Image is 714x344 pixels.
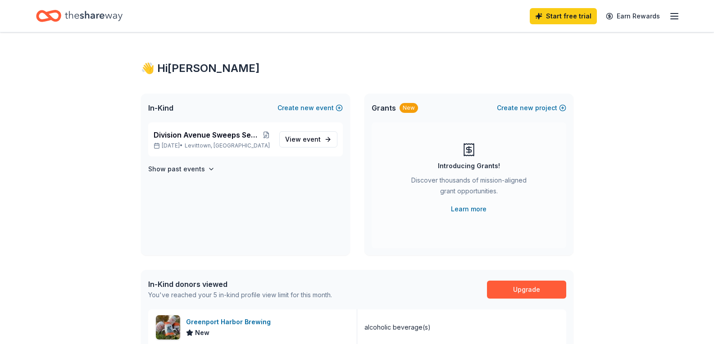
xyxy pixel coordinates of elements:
h4: Show past events [148,164,205,174]
span: new [520,103,533,113]
span: Division Avenue Sweeps Senior Award Fundraiser [154,130,261,140]
span: Levittown, [GEOGRAPHIC_DATA] [185,142,270,149]
div: Discover thousands of mission-aligned grant opportunities. [408,175,530,200]
span: New [195,327,209,338]
div: Greenport Harbor Brewing [186,317,274,327]
img: Image for Greenport Harbor Brewing [156,315,180,340]
span: In-Kind [148,103,173,113]
span: new [300,103,314,113]
div: 👋 Hi [PERSON_NAME] [141,61,573,76]
span: View [285,134,321,145]
a: Start free trial [530,8,597,24]
button: Createnewproject [497,103,566,113]
div: Introducing Grants! [438,161,500,171]
div: In-Kind donors viewed [148,279,332,290]
div: alcoholic beverage(s) [364,322,431,333]
button: Createnewevent [277,103,343,113]
div: You've reached your 5 in-kind profile view limit for this month. [148,290,332,300]
button: Show past events [148,164,215,174]
span: event [303,135,321,143]
a: Learn more [451,204,487,214]
a: Upgrade [487,281,566,299]
a: Earn Rewards [600,8,665,24]
a: View event [279,131,337,147]
span: Grants [372,103,396,113]
div: New [400,103,418,113]
a: Home [36,5,123,27]
p: [DATE] • [154,142,272,149]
